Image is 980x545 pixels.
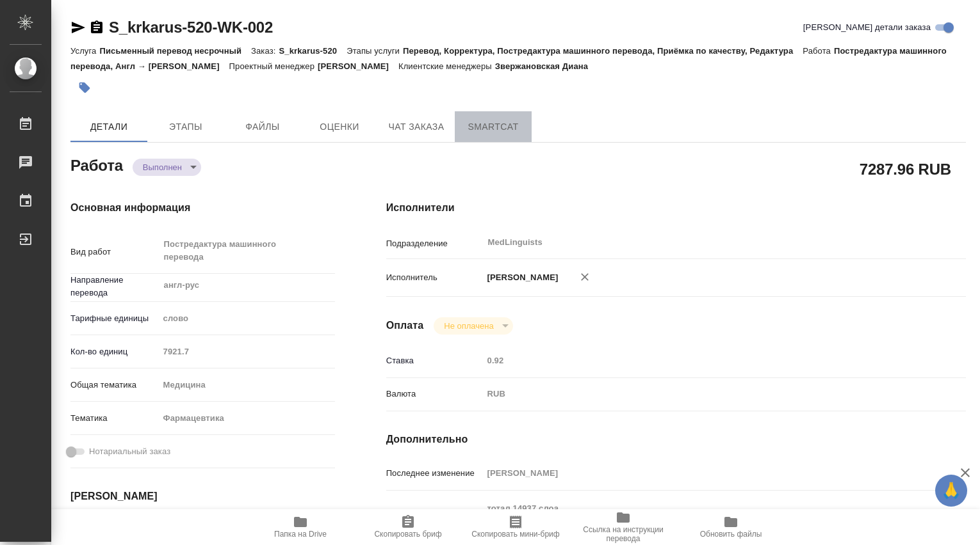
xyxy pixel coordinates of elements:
span: 🙏 [940,477,962,504]
p: Кол-во единиц [70,345,159,358]
button: Скопировать мини-бриф [462,509,569,545]
button: Папка на Drive [247,509,354,545]
span: SmartCat [462,119,524,135]
span: Файлы [232,119,293,135]
span: [PERSON_NAME] детали заказа [803,21,931,34]
button: Ссылка на инструкции перевода [569,509,677,545]
h4: Исполнители [386,200,966,216]
button: Выполнен [139,162,186,173]
button: Не оплачена [440,320,497,331]
p: [PERSON_NAME] [483,271,559,284]
input: Пустое поле [159,342,335,361]
textarea: тотал 14937 слоа КРКА Периндоприла аргинин - ТАД (Периндоприл), таблетки, 5 мг, 10 мг (ЕАЭС) [483,498,918,532]
span: Скопировать бриф [374,530,441,539]
button: Скопировать бриф [354,509,462,545]
p: S_krkarus-520 [279,46,347,56]
div: Фармацевтика [159,407,335,429]
h2: 7287.96 RUB [860,158,951,180]
div: Медицина [159,374,335,396]
p: Этапы услуги [347,46,403,56]
p: Ставка [386,354,483,367]
div: слово [159,308,335,329]
span: Папка на Drive [274,530,327,539]
span: Оценки [309,119,370,135]
h4: [PERSON_NAME] [70,489,335,504]
span: Скопировать мини-бриф [471,530,559,539]
h4: Дополнительно [386,432,966,447]
p: Работа [803,46,834,56]
button: Удалить исполнителя [571,263,599,291]
button: Обновить файлы [677,509,785,545]
span: Этапы [155,119,216,135]
h4: Оплата [386,318,424,333]
button: Скопировать ссылку [89,20,104,35]
h2: Работа [70,153,123,176]
button: Добавить тэг [70,74,99,102]
p: Подразделение [386,237,483,250]
div: RUB [483,383,918,405]
p: Общая тематика [70,379,159,391]
p: Валюта [386,388,483,400]
span: Детали [78,119,140,135]
p: Письменный перевод несрочный [99,46,251,56]
p: Звержановская Диана [495,61,598,71]
button: Скопировать ссылку для ЯМессенджера [70,20,86,35]
p: Направление перевода [70,274,159,299]
span: Обновить файлы [700,530,762,539]
input: Пустое поле [483,464,918,482]
p: Заказ: [251,46,279,56]
p: Исполнитель [386,271,483,284]
span: Нотариальный заказ [89,445,170,458]
span: Чат заказа [386,119,447,135]
button: 🙏 [935,475,967,507]
div: Выполнен [133,159,201,176]
span: Ссылка на инструкции перевода [577,525,669,543]
p: Тарифные единицы [70,312,159,325]
p: Вид работ [70,246,159,258]
div: Выполнен [434,317,512,335]
h4: Основная информация [70,200,335,216]
p: Услуга [70,46,99,56]
a: S_krkarus-520-WK-002 [109,19,273,36]
p: Последнее изменение [386,467,483,480]
p: Проектный менеджер [229,61,318,71]
p: [PERSON_NAME] [318,61,398,71]
p: Тематика [70,412,159,425]
p: Клиентские менеджеры [398,61,495,71]
p: Перевод, Корректура, Постредактура машинного перевода, Приёмка по качеству, Редактура [403,46,803,56]
input: Пустое поле [483,351,918,370]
